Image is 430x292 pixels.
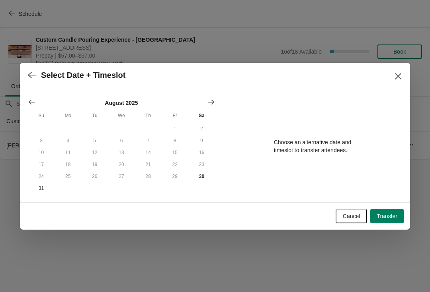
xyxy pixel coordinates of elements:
button: Sunday August 10 2025 [28,147,55,159]
button: Show next month, September 2025 [204,95,218,109]
button: Wednesday August 6 2025 [108,135,135,147]
button: Show previous month, July 2025 [25,95,39,109]
h2: Select Date + Timeslot [41,71,126,80]
button: Saturday August 9 2025 [188,135,215,147]
button: Wednesday August 13 2025 [108,147,135,159]
button: Saturday August 16 2025 [188,147,215,159]
button: Monday August 25 2025 [55,170,81,182]
button: Monday August 4 2025 [55,135,81,147]
button: Close [391,69,405,83]
button: Sunday August 31 2025 [28,182,55,194]
button: Sunday August 3 2025 [28,135,55,147]
button: Sunday August 24 2025 [28,170,55,182]
button: Today Saturday August 30 2025 [188,170,215,182]
button: Friday August 1 2025 [162,123,188,135]
th: Saturday [188,108,215,123]
th: Wednesday [108,108,135,123]
button: Tuesday August 26 2025 [81,170,108,182]
button: Transfer [370,209,404,223]
button: Thursday August 28 2025 [135,170,162,182]
button: Tuesday August 19 2025 [81,159,108,170]
button: Thursday August 21 2025 [135,159,162,170]
span: Transfer [377,213,397,219]
button: Saturday August 2 2025 [188,123,215,135]
button: Thursday August 14 2025 [135,147,162,159]
button: Monday August 18 2025 [55,159,81,170]
th: Sunday [28,108,55,123]
p: Choose an alternative date and timeslot to transfer attendees. [274,138,352,154]
button: Sunday August 17 2025 [28,159,55,170]
button: Wednesday August 20 2025 [108,159,135,170]
button: Friday August 22 2025 [162,159,188,170]
button: Cancel [336,209,367,223]
th: Monday [55,108,81,123]
button: Friday August 15 2025 [162,147,188,159]
th: Tuesday [81,108,108,123]
button: Thursday August 7 2025 [135,135,162,147]
button: Friday August 8 2025 [162,135,188,147]
button: Wednesday August 27 2025 [108,170,135,182]
span: Cancel [343,213,360,219]
button: Friday August 29 2025 [162,170,188,182]
button: Saturday August 23 2025 [188,159,215,170]
th: Thursday [135,108,162,123]
button: Monday August 11 2025 [55,147,81,159]
th: Friday [162,108,188,123]
button: Tuesday August 12 2025 [81,147,108,159]
button: Tuesday August 5 2025 [81,135,108,147]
